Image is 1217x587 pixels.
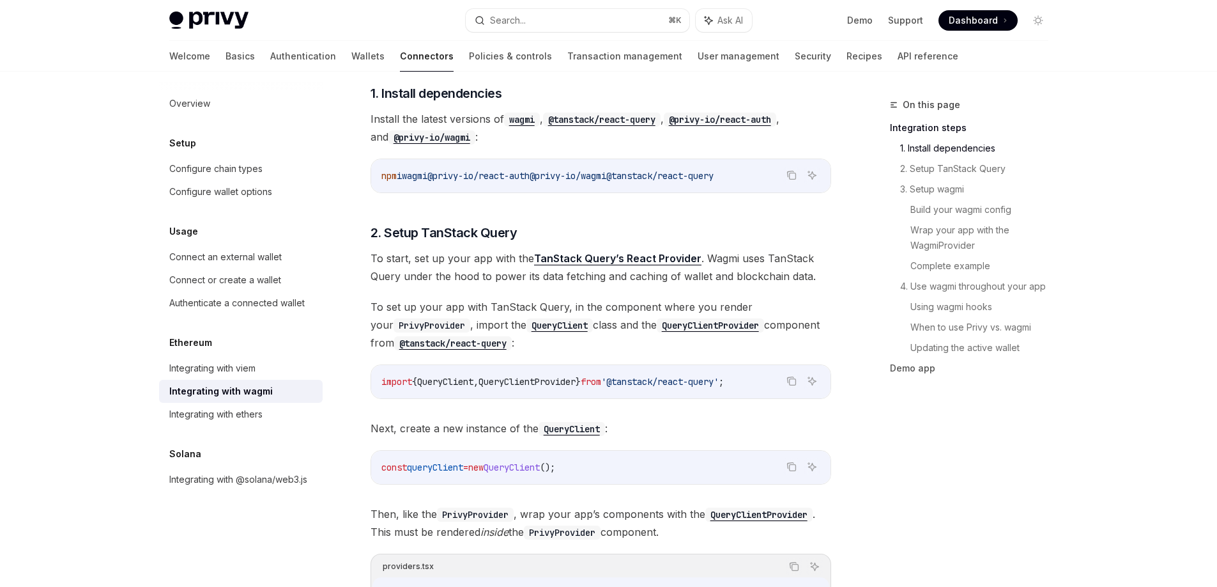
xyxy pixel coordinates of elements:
a: Recipes [846,41,882,72]
a: QueryClient [539,422,605,435]
code: QueryClient [539,422,605,436]
a: Wrap your app with the WagmiProvider [910,220,1059,256]
code: PrivyProvider [394,318,470,333]
span: On this page [903,97,960,113]
button: Toggle dark mode [1028,10,1048,31]
code: @tanstack/react-query [394,336,512,350]
button: Ask AI [804,373,820,389]
span: const [381,462,407,473]
em: inside [480,526,509,538]
a: QueryClientProvider [705,508,813,520]
div: Connect or create a wallet [169,272,281,288]
a: QueryClientProvider [657,318,764,331]
button: Ask AI [804,458,820,475]
a: 2. Setup TanStack Query [900,159,1059,179]
button: Copy the contents from the code block [783,373,800,389]
span: QueryClientProvider [478,376,576,387]
div: Authenticate a connected wallet [169,295,305,311]
a: Complete example [910,256,1059,276]
a: Transaction management [567,41,682,72]
span: @privy-io/react-auth [427,170,530,182]
span: npm [381,170,397,182]
span: ⌘ K [668,15,682,26]
a: TanStack Query’s React Provider [534,252,701,265]
div: providers.tsx [383,558,434,575]
span: queryClient [407,462,463,473]
span: import [381,376,412,387]
span: 2. Setup TanStack Query [371,224,517,242]
button: Copy the contents from the code block [786,558,802,575]
button: Ask AI [804,167,820,184]
a: Integration steps [890,118,1059,138]
a: Welcome [169,41,210,72]
code: PrivyProvider [437,508,514,522]
span: 1. Install dependencies [371,84,502,102]
span: Dashboard [949,14,998,27]
a: Connectors [400,41,454,72]
a: Authenticate a connected wallet [159,292,323,315]
h5: Setup [169,136,196,151]
span: @privy-io/wagmi [530,170,606,182]
span: wagmi [402,170,427,182]
span: '@tanstack/react-query' [601,376,719,387]
a: 4. Use wagmi throughout your app [900,276,1059,297]
code: PrivyProvider [524,526,601,540]
a: Security [795,41,831,72]
div: Integrating with viem [169,361,256,376]
a: Authentication [270,41,336,72]
span: { [412,376,417,387]
code: QueryClient [526,318,593,333]
code: QueryClientProvider [657,318,764,333]
h5: Solana [169,446,201,462]
code: QueryClientProvider [705,508,813,522]
button: Copy the contents from the code block [783,167,800,184]
a: API reference [898,41,958,72]
code: @privy-io/react-auth [664,113,776,127]
span: Ask AI [717,14,743,27]
code: @tanstack/react-query [543,113,661,127]
a: @tanstack/react-query [543,113,661,125]
button: Ask AI [806,558,823,575]
span: Next, create a new instance of the : [371,419,831,437]
h5: Usage [169,224,198,239]
code: wagmi [504,113,540,127]
div: Configure wallet options [169,184,272,200]
span: QueryClient [484,462,540,473]
div: Search... [490,13,526,28]
div: Overview [169,96,210,111]
a: Policies & controls [469,41,552,72]
span: = [463,462,468,473]
span: , [473,376,478,387]
div: Integrating with ethers [169,407,263,422]
span: } [576,376,581,387]
span: To start, set up your app with the . Wagmi uses TanStack Query under the hood to power its data f... [371,249,831,285]
span: (); [540,462,555,473]
a: Integrating with @solana/web3.js [159,468,323,491]
div: Connect an external wallet [169,249,282,265]
button: Search...⌘K [466,9,689,32]
span: from [581,376,601,387]
img: light logo [169,12,249,29]
a: Dashboard [938,10,1018,31]
a: Basics [226,41,255,72]
span: @tanstack/react-query [606,170,714,182]
a: Support [888,14,923,27]
a: Overview [159,92,323,115]
a: QueryClient [526,318,593,331]
div: Integrating with @solana/web3.js [169,472,307,487]
a: Using wagmi hooks [910,297,1059,317]
span: To set up your app with TanStack Query, in the component where you render your , import the class... [371,298,831,352]
a: wagmi [504,113,540,125]
span: ; [719,376,724,387]
a: Build your wagmi config [910,200,1059,220]
a: Integrating with wagmi [159,380,323,403]
span: Then, like the , wrap your app’s components with the . This must be rendered the component. [371,505,831,541]
a: Connect an external wallet [159,246,323,269]
a: Demo [847,14,873,27]
span: Install the latest versions of , , , and : [371,110,831,146]
a: Integrating with ethers [159,403,323,426]
a: When to use Privy vs. wagmi [910,317,1059,338]
button: Copy the contents from the code block [783,458,800,475]
span: i [397,170,402,182]
span: new [468,462,484,473]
